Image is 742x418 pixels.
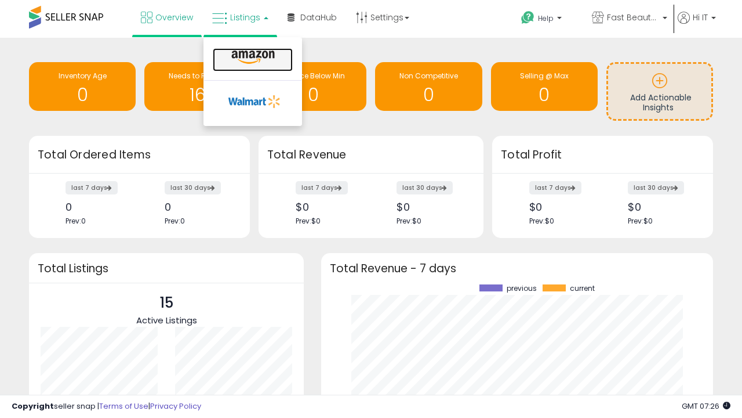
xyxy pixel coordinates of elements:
span: 2025-10-6 07:26 GMT [682,401,730,412]
a: BB Price Below Min 0 [260,62,366,111]
span: Active Listings [136,314,197,326]
label: last 30 days [628,181,684,194]
span: Help [538,13,554,23]
h3: Total Revenue - 7 days [330,264,704,273]
span: Overview [155,12,193,23]
h1: 0 [497,85,592,105]
h3: Total Profit [501,147,704,163]
span: Prev: 0 [165,216,185,226]
a: Non Competitive 0 [375,62,482,111]
span: Listings [230,12,260,23]
label: last 30 days [397,181,453,194]
h3: Total Revenue [267,147,475,163]
a: Privacy Policy [150,401,201,412]
h1: 0 [35,85,130,105]
span: Non Competitive [399,71,458,81]
a: Needs to Reprice 16 [144,62,251,111]
span: previous [507,284,537,293]
h3: Total Listings [38,264,295,273]
span: Prev: 0 [66,216,86,226]
a: Hi IT [678,12,716,38]
span: Selling @ Max [520,71,569,81]
span: Fast Beauty ([GEOGRAPHIC_DATA]) [607,12,659,23]
span: Add Actionable Insights [630,92,692,114]
div: $0 [529,201,594,213]
div: $0 [397,201,463,213]
a: Help [512,2,581,38]
i: Get Help [521,10,535,25]
label: last 7 days [529,181,581,194]
div: $0 [628,201,693,213]
label: last 7 days [66,181,118,194]
span: Prev: $0 [628,216,653,226]
span: current [570,284,595,293]
span: Hi IT [693,12,708,23]
div: 0 [165,201,230,213]
span: Needs to Reprice [169,71,227,81]
span: Prev: $0 [296,216,321,226]
div: 0 [66,201,130,213]
a: Add Actionable Insights [608,64,711,119]
span: Prev: $0 [397,216,421,226]
strong: Copyright [12,401,54,412]
span: Inventory Age [59,71,107,81]
h1: 0 [265,85,361,105]
span: Prev: $0 [529,216,554,226]
label: last 30 days [165,181,221,194]
label: last 7 days [296,181,348,194]
a: Terms of Use [99,401,148,412]
a: Selling @ Max 0 [491,62,598,111]
h1: 0 [381,85,476,105]
div: $0 [296,201,362,213]
h3: Total Ordered Items [38,147,241,163]
div: seller snap | | [12,401,201,412]
p: 15 [136,292,197,314]
span: DataHub [300,12,337,23]
h1: 16 [150,85,245,105]
a: Inventory Age 0 [29,62,136,111]
span: BB Price Below Min [281,71,345,81]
